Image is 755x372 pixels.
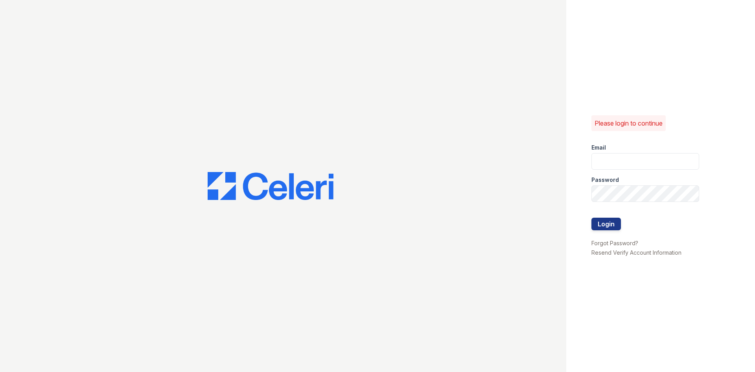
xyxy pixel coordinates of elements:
label: Password [591,176,619,184]
button: Login [591,218,621,230]
p: Please login to continue [595,118,663,128]
a: Resend Verify Account Information [591,249,681,256]
a: Forgot Password? [591,240,638,246]
img: CE_Logo_Blue-a8612792a0a2168367f1c8372b55b34899dd931a85d93a1a3d3e32e68fde9ad4.png [208,172,333,200]
label: Email [591,144,606,152]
